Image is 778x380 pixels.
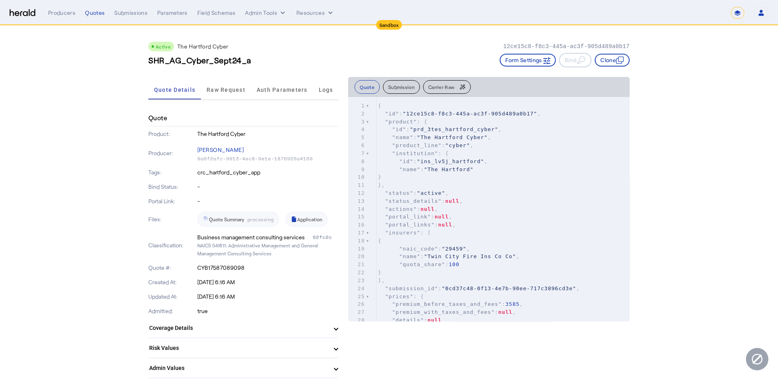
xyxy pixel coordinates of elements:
p: Admitted: [148,307,196,315]
div: Producers [48,9,75,17]
p: CYB17587089098 [197,264,339,272]
span: ], [378,277,385,283]
span: "id" [392,126,406,132]
span: "product_line" [392,142,442,148]
span: "status_details" [385,198,442,204]
p: Product: [148,130,196,138]
div: 23 [348,277,366,285]
span: Active [156,44,171,49]
div: 7 [348,150,366,158]
div: 17 [348,229,366,237]
p: - [197,183,339,191]
div: 20 [348,253,366,261]
div: 19 [348,245,366,253]
span: : { [378,293,424,299]
span: "details" [392,317,424,323]
span: "insurers" [385,230,420,236]
span: { [378,103,381,109]
p: Updated At: [148,293,196,301]
p: true [197,307,339,315]
span: "naic_code" [399,246,438,252]
span: "name" [392,134,413,140]
mat-panel-title: Admin Values [149,364,328,372]
mat-panel-title: Risk Values [149,344,328,352]
span: "product" [385,119,417,125]
span: "prd_3tes_hartford_cyber" [410,126,498,132]
span: "29459" [442,246,466,252]
span: : , [378,142,473,148]
p: The Hartford Cyber [177,42,228,51]
div: 22 [348,269,366,277]
button: Quote [355,80,380,94]
p: crc_hartford_cyber_app [197,168,339,176]
span: Quote Details [154,87,195,93]
p: Files: [148,215,196,223]
div: 16 [348,221,366,229]
span: Auth Parameters [257,87,308,93]
span: "ins_lv5j_hartford" [417,158,484,164]
span: "The Hartford" [424,166,474,172]
span: "portal_links" [385,222,435,228]
span: "12ce15c8-f8c3-445a-ac3f-905d489a0b17" [403,111,537,117]
span: }, [378,182,385,188]
span: : , [378,246,470,252]
div: 3 [348,118,366,126]
span: "cyber" [445,142,470,148]
span: "The Hartford Cyber" [417,134,488,140]
span: : [378,317,442,323]
div: 6 [348,141,366,150]
img: Herald Logo [10,9,35,17]
span: : , [378,198,463,204]
span: : , [378,134,491,140]
span: : [378,166,473,172]
p: [DATE] 6:16 AM [197,278,339,286]
span: "actions" [385,206,417,212]
mat-expansion-panel-header: Admin Values [148,358,338,378]
span: Logs [319,87,333,93]
span: : { [378,119,427,125]
span: : [378,261,459,267]
div: 27 [348,308,366,316]
span: "premium_with_taxes_and_fees" [392,309,495,315]
span: "portal_link" [385,214,431,220]
div: 10 [348,173,366,181]
h4: Quote [148,113,167,123]
div: 14 [348,205,366,213]
span: : , [378,285,579,291]
herald-code-block: quote [348,97,630,321]
div: 24 [348,285,366,293]
span: : [ [378,230,431,236]
div: 21 [348,261,366,269]
span: "Twin City Fire Ins Co Co" [424,253,516,259]
span: "active" [417,190,446,196]
p: [DATE] 6:16 AM [197,293,339,301]
span: : , [378,190,449,196]
button: Carrier Raw [423,80,471,94]
mat-panel-title: Coverage Details [149,324,328,332]
div: 02fc2c [313,233,338,241]
button: Form Settings [500,54,556,67]
span: "institution" [392,150,438,156]
span: : , [378,301,523,307]
span: "id" [385,111,399,117]
span: "premium_before_taxes_and_fees" [392,301,502,307]
p: Tags: [148,168,196,176]
span: } [378,174,381,180]
span: null [420,206,434,212]
span: "name" [399,253,420,259]
div: 4 [348,125,366,133]
span: Raw Request [207,87,245,93]
span: Carrier Raw [428,85,454,89]
p: 12ce15c8-f8c3-445a-ac3f-905d489a0b17 [503,42,630,51]
button: Bind [559,53,592,67]
span: 100 [449,261,459,267]
p: NAICS 541611: Administrative Management and General Management Consulting Services [197,241,339,257]
span: 3585 [505,301,519,307]
button: Resources dropdown menu [296,9,334,17]
div: 2 [348,110,366,118]
div: Quotes [85,9,105,17]
div: 9 [348,166,366,174]
span: "submission_id" [385,285,438,291]
button: Clone [595,54,630,67]
mat-expansion-panel-header: Coverage Details [148,318,338,338]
